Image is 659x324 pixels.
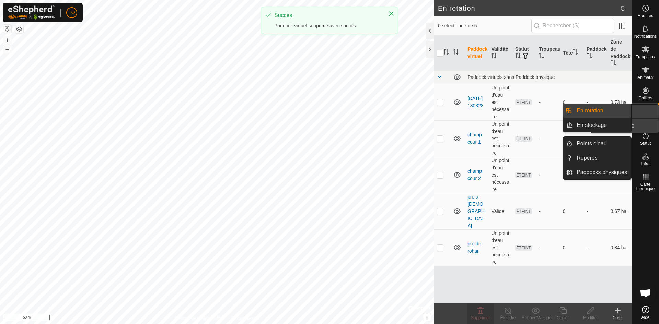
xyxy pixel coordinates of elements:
[453,50,459,56] p-sorticon: Activer pour trier
[488,229,512,266] td: Un point d'eau est nécessaire
[632,303,659,322] a: Aide
[636,55,655,59] span: Troupeaux
[539,244,557,251] div: -
[274,22,381,29] div: Paddock virtuel supprimé avec succès.
[515,208,532,214] span: ÉTEINT
[494,315,522,321] div: Éteindre
[515,245,532,251] span: ÉTEINT
[467,132,482,145] a: champ cour 1
[522,315,549,321] div: Afficher/Masquer
[573,104,631,118] a: En rotation
[515,136,532,142] span: ÉTEINT
[641,315,649,320] span: Aide
[641,162,649,166] span: Infra
[539,54,544,59] p-sorticon: Activer pour trier
[536,36,560,71] th: Troupeau
[560,120,584,157] td: 0
[3,36,11,44] button: +
[608,84,632,120] td: 0.73 ha
[15,25,23,33] button: Couches de carte
[635,283,656,303] div: Ouvrir le chat
[443,50,449,56] p-sorticon: Activer pour trier
[488,36,512,71] th: Validité
[512,36,536,71] th: Statut
[611,61,616,67] p-sorticon: Activer pour trier
[423,313,431,321] button: i
[573,137,631,151] a: Points d'eau
[549,315,577,321] div: Copier
[563,151,631,165] li: Repères
[488,84,512,120] td: Un point d'eau est nécessaire
[577,154,597,162] span: Repères
[584,36,608,71] th: Paddock
[560,193,584,229] td: 0
[488,157,512,193] td: Un point d'eau est nécessaire
[515,54,521,59] p-sorticon: Activer pour trier
[640,141,651,145] span: Statut
[467,168,482,181] a: champ cour 2
[471,315,490,320] span: Supprimer
[174,315,222,321] a: Politique de confidentialité
[584,84,608,120] td: -
[68,9,75,16] span: TO
[3,45,11,53] button: –
[438,22,531,29] span: 0 sélectionné de 5
[515,99,532,105] span: ÉTEINT
[515,172,532,178] span: ÉTEINT
[584,229,608,266] td: -
[539,171,557,179] div: -
[638,14,653,18] span: Horaires
[638,96,652,100] span: Colliers
[3,25,11,33] button: Réinitialiser la carte
[637,75,654,80] span: Animaux
[531,19,614,33] input: Rechercher (S)
[438,4,621,12] h2: En rotation
[467,96,484,108] a: [DATE] 130328
[608,193,632,229] td: 0.67 ha
[573,151,631,165] a: Repères
[577,121,607,129] span: En stockage
[563,137,631,151] li: Points d'eau
[563,104,631,118] li: En rotation
[560,229,584,266] td: 0
[8,5,55,20] img: Logo Gallagher
[491,54,497,59] p-sorticon: Activer pour trier
[488,193,512,229] td: Valide
[587,54,592,59] p-sorticon: Activer pour trier
[577,140,607,148] span: Points d'eau
[634,34,657,38] span: Notifications
[608,229,632,266] td: 0.84 ha
[560,84,584,120] td: 0
[560,157,584,193] td: 0
[573,166,631,179] a: Paddocks physiques
[386,9,396,19] button: Close
[539,135,557,142] div: -
[426,314,428,320] span: i
[563,166,631,179] li: Paddocks physiques
[465,36,488,71] th: Paddock virtuel
[539,208,557,215] div: -
[608,36,632,71] th: Zone de Paddock
[573,50,578,56] p-sorticon: Activer pour trier
[621,3,625,13] span: 5
[467,74,629,80] div: Paddock virtuels sans Paddock physique
[563,118,631,132] li: En stockage
[577,107,603,115] span: En rotation
[604,315,632,321] div: Créer
[539,99,557,106] div: -
[488,120,512,157] td: Un point d'eau est nécessaire
[560,36,584,71] th: Tête
[573,118,631,132] a: En stockage
[584,193,608,229] td: -
[577,315,604,321] div: Modifier
[231,315,259,321] a: Contactez-nous
[577,168,627,177] span: Paddocks physiques
[634,182,657,191] span: Carte thermique
[274,11,381,20] div: Succès
[467,241,481,254] a: pre de rohan
[467,194,485,228] a: pre a [DEMOGRAPHIC_DATA]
